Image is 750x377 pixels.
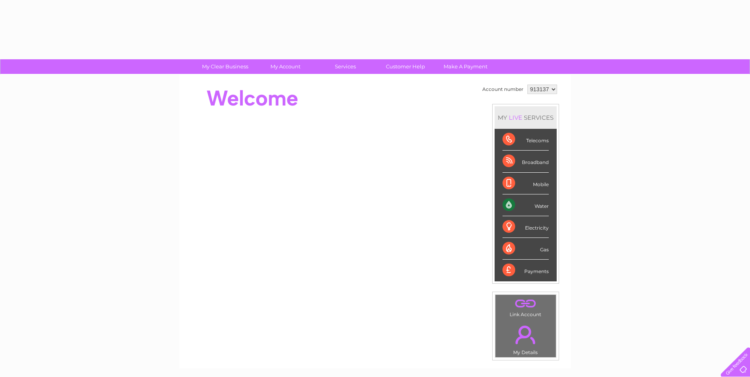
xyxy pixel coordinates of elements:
a: . [497,321,554,349]
div: Water [503,194,549,216]
a: Services [313,59,378,74]
div: Mobile [503,173,549,194]
div: MY SERVICES [495,106,557,129]
td: Link Account [495,294,556,319]
div: Gas [503,238,549,260]
a: My Clear Business [193,59,258,74]
a: . [497,297,554,311]
a: Make A Payment [433,59,498,74]
td: Account number [480,83,525,96]
a: My Account [253,59,318,74]
div: Electricity [503,216,549,238]
div: Telecoms [503,129,549,151]
div: Broadband [503,151,549,172]
div: LIVE [507,114,524,121]
td: My Details [495,319,556,358]
a: Customer Help [373,59,438,74]
div: Payments [503,260,549,281]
